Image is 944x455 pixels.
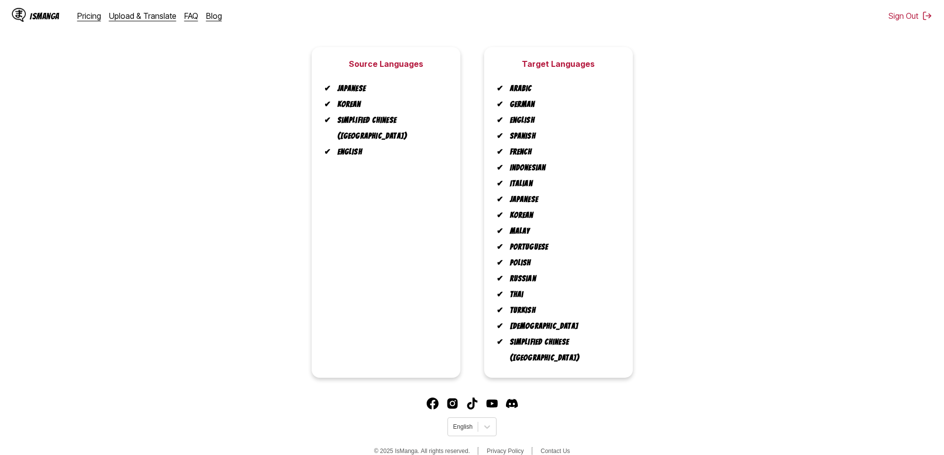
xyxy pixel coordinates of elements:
li: Simplified Chinese ([GEOGRAPHIC_DATA]) [332,112,448,144]
img: IsManga YouTube [486,398,498,409]
li: Arabic [504,81,621,97]
li: [DEMOGRAPHIC_DATA] [504,318,621,334]
li: Russian [504,271,621,287]
li: Korean [332,97,448,112]
img: IsManga Facebook [427,398,439,409]
img: IsManga TikTok [466,398,478,409]
li: Japanese [504,192,621,207]
li: English [332,144,448,160]
h2: Source Languages [349,59,423,69]
li: Malay [504,223,621,239]
li: Thai [504,287,621,303]
a: Blog [206,11,222,21]
a: Instagram [446,398,458,409]
a: Pricing [77,11,101,21]
img: IsManga Instagram [446,398,458,409]
div: IsManga [30,11,59,21]
li: Indonesian [504,160,621,176]
button: Sign Out [888,11,932,21]
a: Discord [506,398,518,409]
li: Turkish [504,303,621,318]
li: Korean [504,207,621,223]
input: Select language [453,423,454,430]
a: Contact Us [541,448,570,455]
li: Portuguese [504,239,621,255]
li: English [504,112,621,128]
a: Facebook [427,398,439,409]
a: Privacy Policy [487,448,524,455]
img: IsManga Logo [12,8,26,22]
li: Spanish [504,128,621,144]
li: Polish [504,255,621,271]
li: Simplified Chinese ([GEOGRAPHIC_DATA]) [504,334,621,366]
h2: Target Languages [522,59,595,69]
img: Sign out [922,11,932,21]
a: TikTok [466,398,478,409]
a: FAQ [184,11,198,21]
li: Japanese [332,81,448,97]
img: IsManga Discord [506,398,518,409]
li: German [504,97,621,112]
li: French [504,144,621,160]
a: Upload & Translate [109,11,176,21]
li: Italian [504,176,621,192]
span: © 2025 IsManga. All rights reserved. [374,448,470,455]
a: Youtube [486,398,498,409]
a: IsManga LogoIsManga [12,8,77,24]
